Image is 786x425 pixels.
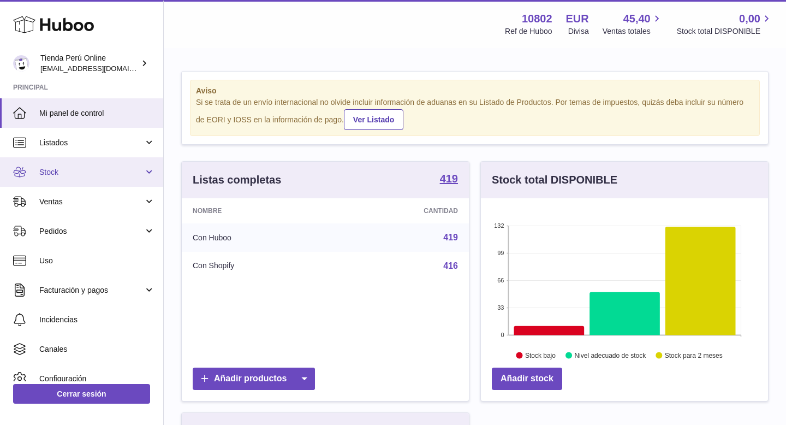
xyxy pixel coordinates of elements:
text: Stock para 2 meses [665,351,723,359]
text: 132 [494,222,504,229]
img: contacto@tiendaperuonline.com [13,55,29,72]
a: 419 [440,173,458,186]
span: Ventas totales [603,26,663,37]
span: Configuración [39,374,155,384]
strong: 419 [440,173,458,184]
span: Uso [39,256,155,266]
a: Cerrar sesión [13,384,150,404]
span: Incidencias [39,315,155,325]
text: 0 [501,332,504,338]
h3: Listas completas [193,173,281,187]
span: Stock total DISPONIBLE [677,26,773,37]
text: 66 [497,277,504,284]
span: Listados [39,138,144,148]
a: Añadir productos [193,368,315,390]
th: Nombre [182,198,334,223]
div: Tienda Perú Online [40,53,139,74]
text: Stock bajo [525,351,556,359]
td: Con Huboo [182,223,334,252]
td: Con Shopify [182,252,334,280]
span: Pedidos [39,226,144,237]
strong: EUR [566,11,589,26]
strong: 10802 [522,11,552,26]
a: Añadir stock [492,368,562,390]
h3: Stock total DISPONIBLE [492,173,617,187]
span: [EMAIL_ADDRESS][DOMAIN_NAME] [40,64,160,73]
div: Divisa [568,26,589,37]
span: Mi panel de control [39,108,155,119]
text: 33 [497,304,504,311]
span: 0,00 [739,11,760,26]
a: 45,40 Ventas totales [603,11,663,37]
span: Canales [39,344,155,355]
text: Nivel adecuado de stock [574,351,646,359]
span: Stock [39,167,144,178]
a: Ver Listado [344,109,403,130]
strong: Aviso [196,86,754,96]
span: Ventas [39,197,144,207]
a: 419 [443,233,458,242]
div: Ref de Huboo [505,26,552,37]
span: Facturación y pagos [39,285,144,296]
a: 416 [443,261,458,270]
div: Si se trata de un envío internacional no olvide incluir información de aduanas en su Listado de P... [196,97,754,130]
span: 45,40 [623,11,651,26]
th: Cantidad [334,198,469,223]
text: 99 [497,250,504,256]
a: 0,00 Stock total DISPONIBLE [677,11,773,37]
